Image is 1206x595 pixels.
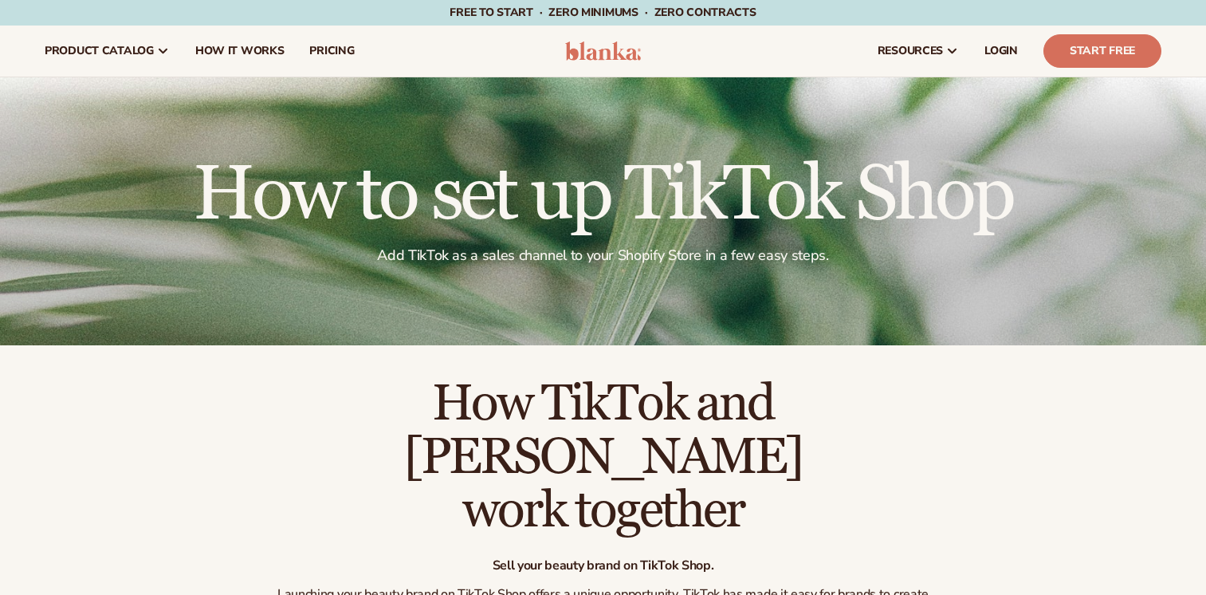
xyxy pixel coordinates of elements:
img: logo [565,41,641,61]
strong: Sell your beauty brand on TikTok Shop. [493,557,714,574]
span: LOGIN [984,45,1018,57]
span: resources [878,45,943,57]
span: pricing [309,45,354,57]
a: resources [865,26,972,77]
span: product catalog [45,45,154,57]
a: How It Works [183,26,297,77]
a: Start Free [1043,34,1161,68]
a: pricing [297,26,367,77]
p: Add TikTok as a sales channel to your Shopify Store in a few easy steps. [193,246,1012,265]
span: Free to start · ZERO minimums · ZERO contracts [450,5,756,20]
a: product catalog [32,26,183,77]
h2: How TikTok and [PERSON_NAME] work together [273,377,934,538]
span: How It Works [195,45,285,57]
h1: How to set up TikTok Shop [193,157,1012,234]
a: LOGIN [972,26,1031,77]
